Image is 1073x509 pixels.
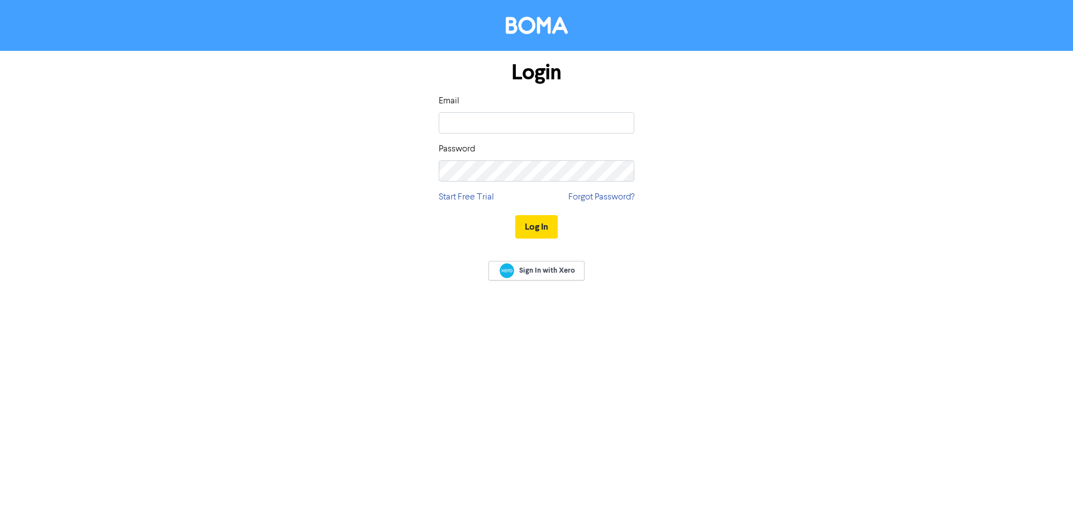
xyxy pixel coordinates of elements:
img: BOMA Logo [506,17,568,34]
span: Sign In with Xero [519,265,575,275]
h1: Login [439,60,634,85]
button: Log In [515,215,558,239]
a: Sign In with Xero [488,261,585,280]
a: Forgot Password? [568,191,634,204]
a: Start Free Trial [439,191,494,204]
label: Email [439,94,459,108]
label: Password [439,142,475,156]
img: Xero logo [500,263,514,278]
